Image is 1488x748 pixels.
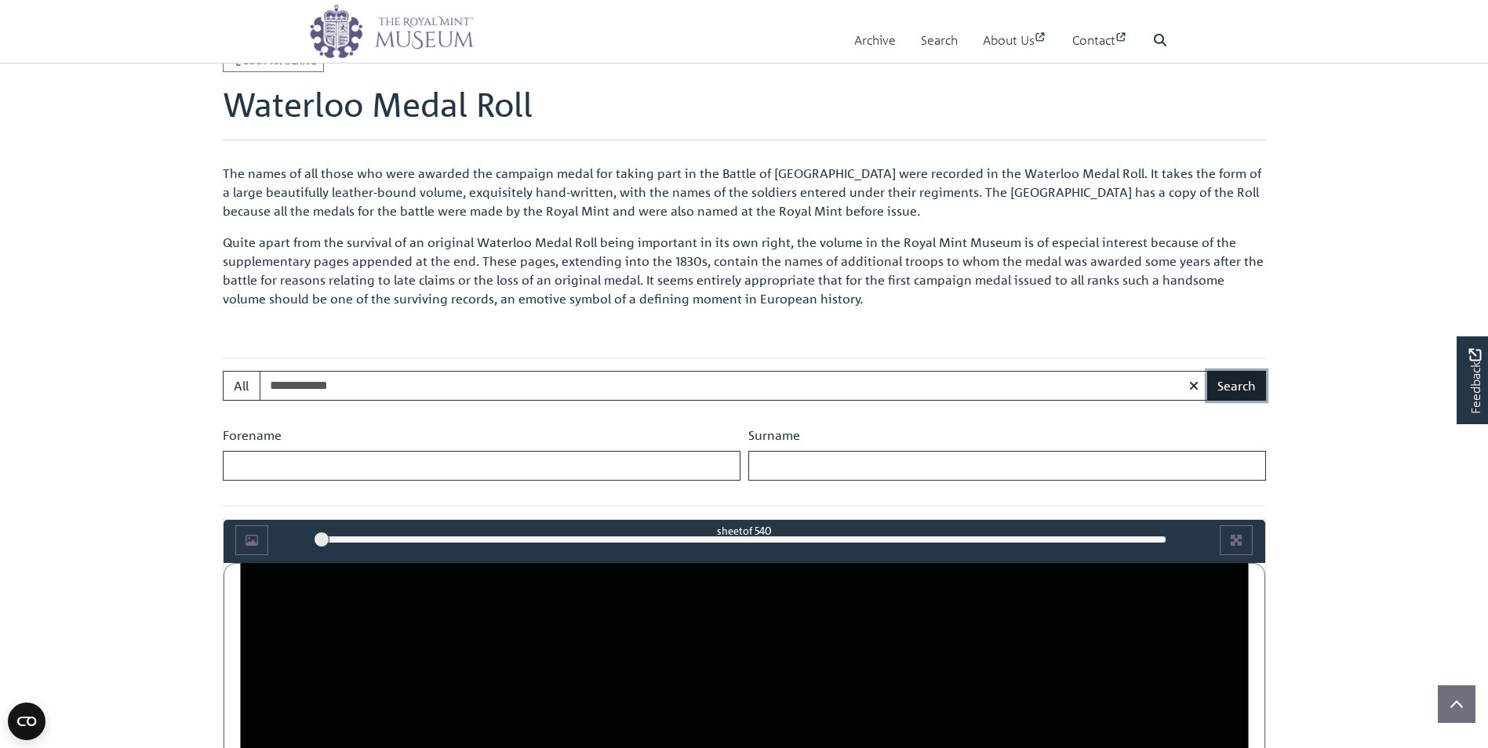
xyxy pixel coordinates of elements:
[223,85,1266,140] h1: Waterloo Medal Roll
[854,18,896,63] a: Archive
[983,18,1047,63] a: About Us
[223,234,1264,307] span: Quite apart from the survival of an original Waterloo Medal Roll being important in its own right...
[1072,18,1128,63] a: Contact
[8,703,45,740] button: Open CMP widget
[223,165,1261,219] span: The names of all those who were awarded the campaign medal for taking part in the Battle of [GEOG...
[1438,685,1475,723] button: Scroll to top
[223,426,282,445] label: Forename
[1465,349,1484,414] span: Feedback
[1207,371,1266,401] button: Search
[322,523,1166,538] div: sheet of 540
[223,371,260,401] button: All
[1457,336,1488,424] a: Would you like to provide feedback?
[748,426,800,445] label: Surname
[1220,525,1253,555] button: Full screen mode
[309,4,474,59] img: logo_wide.png
[921,18,958,63] a: Search
[260,371,1209,401] input: Search for medal roll recipients...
